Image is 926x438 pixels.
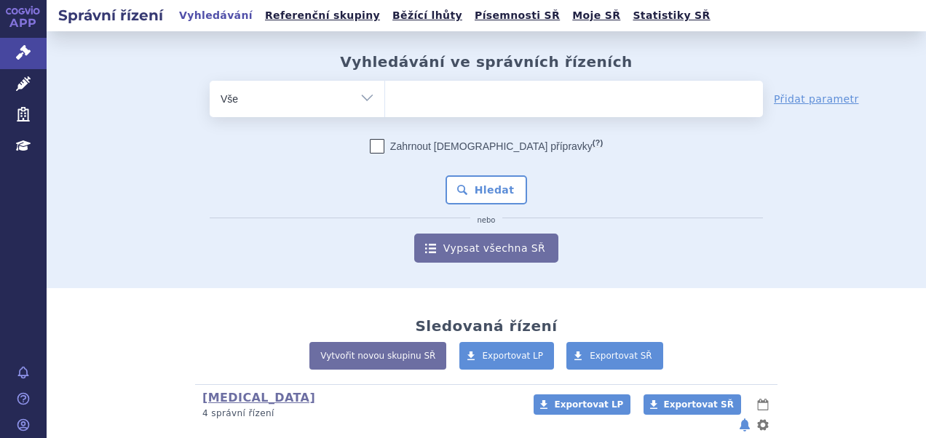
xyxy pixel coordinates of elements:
a: Přidat parametr [774,92,859,106]
a: Statistiky SŘ [628,6,714,25]
h2: Správní řízení [47,5,175,25]
button: notifikace [737,416,752,434]
button: nastavení [756,416,770,434]
span: Exportovat SŘ [664,399,734,410]
a: Referenční skupiny [261,6,384,25]
label: Zahrnout [DEMOGRAPHIC_DATA] přípravky [370,139,603,154]
span: Exportovat LP [483,351,544,361]
a: Vytvořit novou skupinu SŘ [309,342,446,370]
a: Moje SŘ [568,6,625,25]
a: Běžící lhůty [388,6,467,25]
i: nebo [470,216,503,225]
abbr: (?) [593,138,603,148]
a: Písemnosti SŘ [470,6,564,25]
a: [MEDICAL_DATA] [202,391,315,405]
a: Exportovat SŘ [644,394,741,415]
span: Exportovat SŘ [590,351,652,361]
h2: Vyhledávání ve správních řízeních [340,53,633,71]
a: Vyhledávání [175,6,257,25]
span: Exportovat LP [554,399,623,410]
a: Vypsat všechna SŘ [414,234,558,263]
a: Exportovat SŘ [566,342,663,370]
a: Exportovat LP [459,342,555,370]
button: lhůty [756,396,770,413]
p: 4 správní řízení [202,407,515,420]
a: Exportovat LP [534,394,630,415]
h2: Sledovaná řízení [415,317,557,335]
button: Hledat [446,175,528,204]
